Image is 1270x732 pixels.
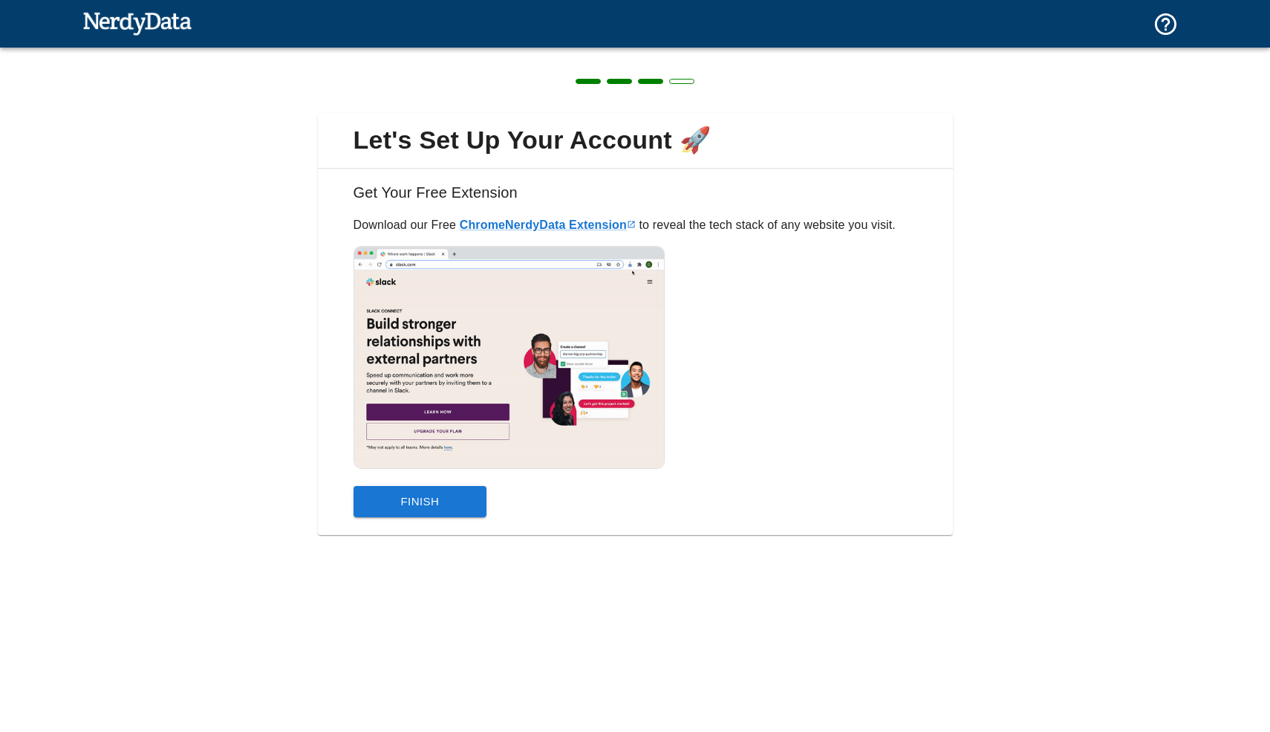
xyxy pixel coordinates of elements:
span: Let's Set Up Your Account 🚀 [330,125,941,156]
button: Finish [354,486,487,517]
button: Support and Documentation [1144,2,1188,46]
h6: Get Your Free Extension [330,181,941,216]
p: Download our Free to reveal the tech stack of any website you visit. [354,216,917,234]
a: ChromeNerdyData Extension [460,218,636,231]
img: NerdyData.com [82,8,192,38]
